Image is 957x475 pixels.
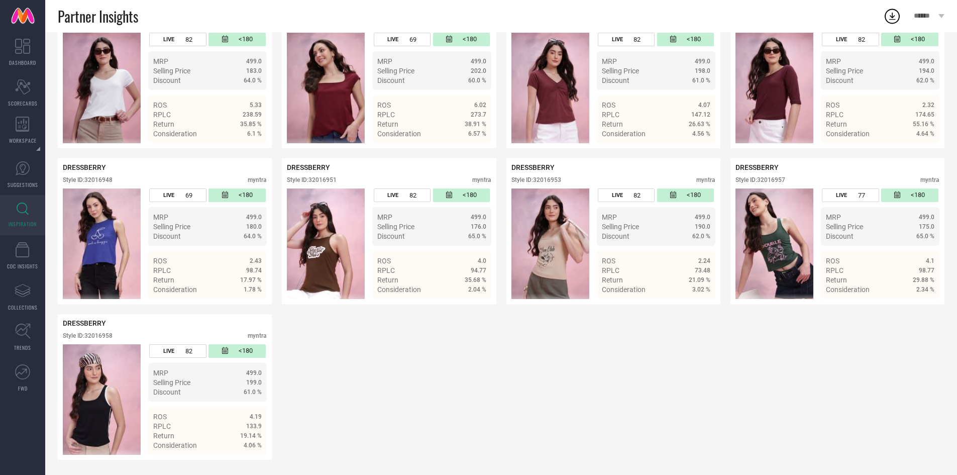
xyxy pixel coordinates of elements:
span: 26.63 % [689,121,710,128]
span: Details [239,459,262,467]
div: Number of days the style has been live on the platform [374,188,431,202]
span: 82 [633,36,641,43]
div: Style ID: 32016948 [63,176,113,183]
span: Return [377,120,398,128]
span: 29.88 % [913,276,934,283]
span: 61.0 % [692,77,710,84]
span: ROS [153,413,167,421]
img: Style preview image [511,33,589,143]
div: Number of days the style has been live on the platform [374,33,431,46]
span: 82 [185,347,192,355]
div: myntra [248,332,267,339]
span: 4.06 % [244,442,262,449]
div: Number of days since the style was first listed on the platform [657,33,714,46]
span: 499.0 [471,58,486,65]
div: Number of days since the style was first listed on the platform [208,344,265,358]
span: 194.0 [919,67,934,74]
div: Number of days the style has been live on the platform [149,33,206,46]
span: 499.0 [695,58,710,65]
span: 499.0 [919,58,934,65]
span: 62.0 % [692,233,710,240]
span: 183.0 [246,67,262,74]
span: DRESSBERRY [63,319,106,327]
span: 499.0 [246,369,262,376]
span: 73.48 [695,267,710,274]
span: Selling Price [826,67,863,75]
span: <180 [239,347,253,355]
span: 35.68 % [465,276,486,283]
span: 55.16 % [913,121,934,128]
span: 98.74 [246,267,262,274]
span: RPLC [153,111,171,119]
span: ROS [826,257,839,265]
div: Number of days the style has been live on the platform [149,188,206,202]
span: Consideration [153,286,197,294]
span: Return [602,120,623,128]
span: 64.0 % [244,77,262,84]
span: MRP [377,57,392,65]
img: Style preview image [735,188,813,299]
span: Discount [377,232,405,240]
span: 4.56 % [692,130,710,137]
span: Return [377,276,398,284]
span: 499.0 [919,214,934,221]
span: Discount [826,76,854,84]
span: <180 [239,35,253,44]
span: Consideration [826,286,870,294]
span: 4.64 % [916,130,934,137]
span: Return [153,276,174,284]
div: Number of days the style has been live on the platform [598,33,655,46]
span: 202.0 [471,67,486,74]
span: ROS [377,257,391,265]
span: MRP [602,57,617,65]
span: Discount [377,76,405,84]
div: myntra [248,176,267,183]
span: 174.65 [915,111,934,118]
span: INSPIRATION [9,220,37,228]
span: MRP [153,57,168,65]
img: Style preview image [63,188,141,299]
span: 19.14 % [240,432,262,439]
span: Consideration [377,130,421,138]
span: LIVE [387,36,398,43]
img: Style preview image [511,188,589,299]
span: 4.1 [926,257,934,264]
span: 69 [409,36,416,43]
span: Selling Price [602,223,639,231]
img: Style preview image [63,33,141,143]
span: LIVE [836,192,847,199]
span: DRESSBERRY [511,163,555,171]
span: 499.0 [471,214,486,221]
img: Style preview image [287,188,365,299]
span: <180 [911,35,925,44]
div: Number of days the style has been live on the platform [598,188,655,202]
div: Click to view image [287,188,365,299]
span: Details [239,148,262,156]
span: <180 [239,191,253,200]
span: Selling Price [153,67,190,75]
span: Details [688,148,710,156]
div: Click to view image [63,188,141,299]
span: 2.24 [698,257,710,264]
div: Number of days since the style was first listed on the platform [433,188,490,202]
span: Consideration [826,130,870,138]
span: ROS [602,257,615,265]
span: CDC INSIGHTS [7,262,38,270]
span: RPLC [377,111,395,119]
span: Selling Price [377,223,414,231]
span: 60.0 % [468,77,486,84]
span: 273.7 [471,111,486,118]
a: Details [678,148,710,156]
a: Details [229,148,262,156]
span: 2.43 [250,257,262,264]
span: 133.9 [246,423,262,430]
span: LIVE [612,192,623,199]
span: 6.02 [474,102,486,109]
span: 499.0 [246,58,262,65]
div: Open download list [883,7,901,25]
span: LIVE [163,36,174,43]
span: SUGGESTIONS [8,181,38,188]
span: 190.0 [695,223,710,230]
div: myntra [696,176,715,183]
span: Consideration [602,130,646,138]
